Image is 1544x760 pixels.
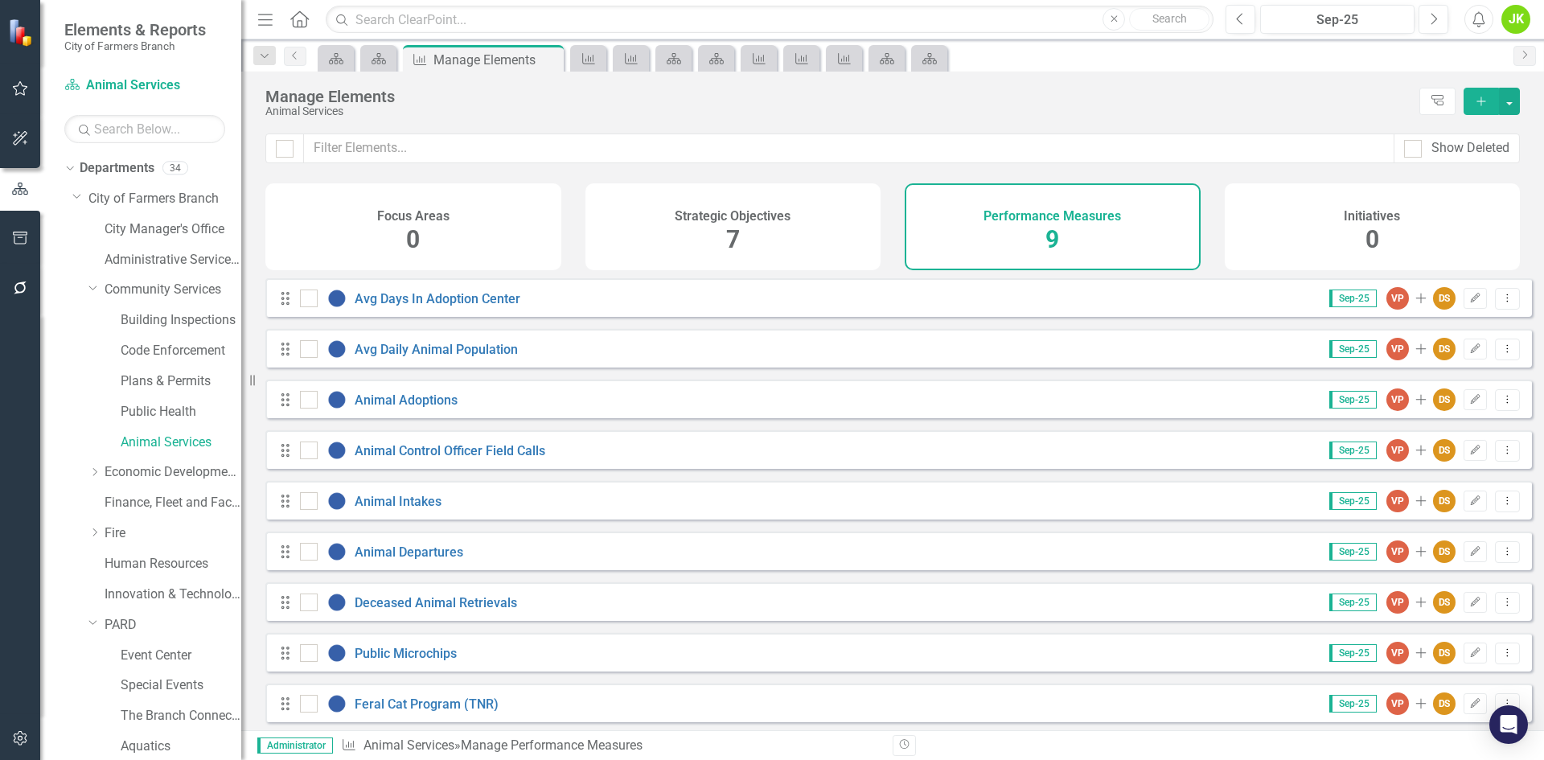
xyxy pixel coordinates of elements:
span: 0 [406,225,420,253]
img: No Information [327,643,347,663]
a: Economic Development, Tourism & Planning [105,463,241,482]
span: Sep-25 [1329,594,1377,611]
small: City of Farmers Branch [64,39,206,52]
div: Open Intercom Messenger [1489,705,1528,744]
a: Plans & Permits [121,372,241,391]
div: VP [1386,338,1409,360]
span: Sep-25 [1329,543,1377,561]
button: Sep-25 [1260,5,1415,34]
a: Special Events [121,676,241,695]
div: VP [1386,540,1409,563]
span: 0 [1365,225,1379,253]
a: City Manager's Office [105,220,241,239]
a: Animal Intakes [355,494,441,509]
img: No Information [327,542,347,561]
h4: Focus Areas [377,209,450,224]
a: Deceased Animal Retrievals [355,595,517,610]
a: Animal Control Officer Field Calls [355,443,545,458]
img: No Information [327,339,347,359]
div: DS [1433,490,1456,512]
input: Search Below... [64,115,225,143]
a: Departments [80,159,154,178]
a: Avg Daily Animal Population [355,342,518,357]
div: DS [1433,439,1456,462]
img: No Information [327,491,347,511]
div: VP [1386,642,1409,664]
div: DS [1433,287,1456,310]
img: No Information [327,390,347,409]
span: Sep-25 [1329,492,1377,510]
a: Fire [105,524,241,543]
div: DS [1433,692,1456,715]
a: Community Services [105,281,241,299]
span: Sep-25 [1329,442,1377,459]
img: No Information [327,593,347,612]
input: Search ClearPoint... [326,6,1213,34]
a: Innovation & Technology [105,585,241,604]
h4: Initiatives [1344,209,1400,224]
div: DS [1433,388,1456,411]
a: City of Farmers Branch [88,190,241,208]
div: Manage Elements [265,88,1411,105]
div: DS [1433,591,1456,614]
div: VP [1386,591,1409,614]
div: DS [1433,338,1456,360]
a: Finance, Fleet and Facilities [105,494,241,512]
a: Code Enforcement [121,342,241,360]
span: Elements & Reports [64,20,206,39]
div: VP [1386,388,1409,411]
a: Animal Services [64,76,225,95]
div: VP [1386,490,1409,512]
h4: Performance Measures [983,209,1121,224]
img: ClearPoint Strategy [8,18,36,47]
input: Filter Elements... [303,134,1394,163]
a: Feral Cat Program (TNR) [355,696,499,712]
a: Animal Services [121,433,241,452]
span: Sep-25 [1329,391,1377,409]
div: Show Deleted [1431,139,1509,158]
span: Sep-25 [1329,644,1377,662]
a: The Branch Connection [121,707,241,725]
img: No Information [327,694,347,713]
a: Building Inspections [121,311,241,330]
div: Animal Services [265,105,1411,117]
span: 9 [1045,225,1059,253]
a: Human Resources [105,555,241,573]
div: 34 [162,162,188,175]
a: Aquatics [121,737,241,756]
img: No Information [327,441,347,460]
a: Public Health [121,403,241,421]
a: Administrative Services & Communications [105,251,241,269]
span: Search [1152,12,1187,25]
button: Search [1129,8,1209,31]
span: Administrator [257,737,333,754]
a: Avg Days In Adoption Center [355,291,520,306]
div: VP [1386,692,1409,715]
a: Event Center [121,647,241,665]
h4: Strategic Objectives [675,209,790,224]
span: 7 [726,225,740,253]
a: Public Microchips [355,646,457,661]
button: JK [1501,5,1530,34]
span: Sep-25 [1329,695,1377,713]
span: Sep-25 [1329,290,1377,307]
div: » Manage Performance Measures [341,737,881,755]
a: Animal Services [363,737,454,753]
div: VP [1386,287,1409,310]
div: VP [1386,439,1409,462]
a: PARD [105,616,241,635]
a: Animal Departures [355,544,463,560]
div: DS [1433,540,1456,563]
img: No Information [327,289,347,308]
div: Manage Elements [433,50,560,70]
div: DS [1433,642,1456,664]
a: Animal Adoptions [355,392,458,408]
div: Sep-25 [1266,10,1409,30]
span: Sep-25 [1329,340,1377,358]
